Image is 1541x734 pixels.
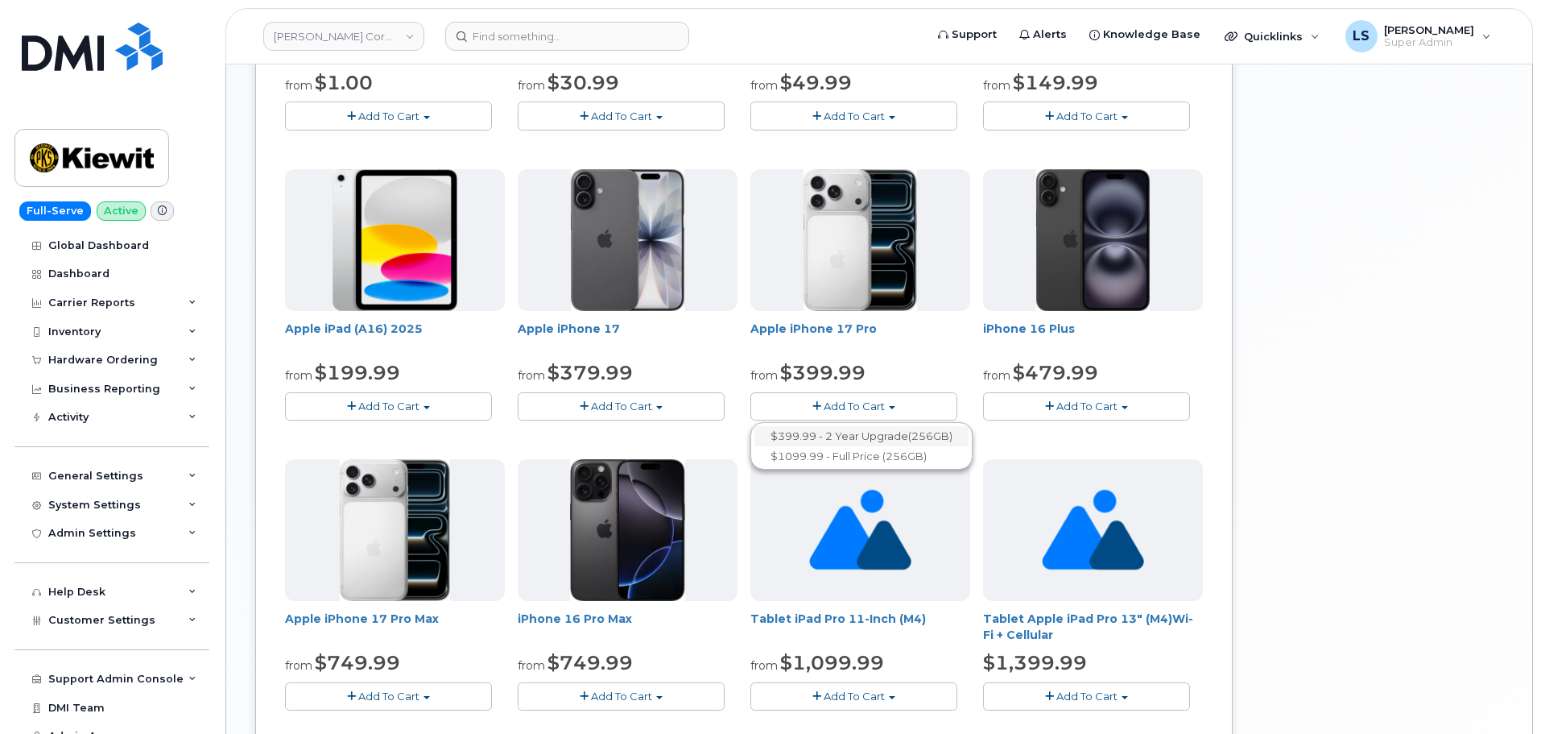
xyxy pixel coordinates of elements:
[750,78,778,93] small: from
[1013,361,1098,384] span: $479.99
[358,690,419,703] span: Add To Cart
[315,651,400,674] span: $749.99
[547,71,619,94] span: $30.99
[518,658,545,673] small: from
[1213,20,1331,52] div: Quicklinks
[591,110,652,122] span: Add To Cart
[983,78,1010,93] small: from
[333,169,457,311] img: ipad_11.png
[750,682,957,711] button: Add To Cart
[1056,110,1118,122] span: Add To Cart
[750,612,926,626] a: Tablet iPad Pro 11-Inch (M4)
[1008,19,1078,51] a: Alerts
[927,19,1008,51] a: Support
[1013,71,1098,94] span: $149.99
[780,361,866,384] span: $399.99
[547,651,633,674] span: $749.99
[263,22,424,51] a: Kiewit Corporation
[1384,36,1474,49] span: Super Admin
[1056,690,1118,703] span: Add To Cart
[983,392,1190,421] button: Add To Cart
[750,321,970,353] div: Apple iPhone 17 Pro
[804,169,918,311] img: iphone_17_pro.png
[983,321,1075,336] a: iPhone 16 Plus
[518,392,725,421] button: Add To Cart
[983,321,1203,353] div: iPhone 16 Plus
[983,612,1193,642] a: Tablet Apple iPad Pro 13" (M4)Wi-Fi + Cellular
[983,611,1203,643] div: Tablet Apple iPad Pro 13" (M4)Wi-Fi + Cellular
[750,611,970,643] div: Tablet iPad Pro 11-Inch (M4)
[340,459,449,601] img: iphone_17_pro_max.png
[983,682,1190,711] button: Add To Cart
[570,459,684,601] img: iphone_16_pro.png
[518,321,737,353] div: Apple iPhone 17
[285,321,505,353] div: Apple iPad (A16) 2025
[518,368,545,383] small: from
[518,612,632,626] a: iPhone 16 Pro Max
[285,321,423,336] a: Apple iPad (A16) 2025
[983,368,1010,383] small: from
[824,400,885,413] span: Add To Cart
[518,611,737,643] div: iPhone 16 Pro Max
[315,71,373,94] span: $1.00
[750,321,877,336] a: Apple iPhone 17 Pro
[547,361,633,384] span: $379.99
[315,361,400,384] span: $199.99
[1033,27,1067,43] span: Alerts
[1353,27,1370,46] span: LS
[983,651,1087,674] span: $1,399.99
[285,611,505,643] div: Apple iPhone 17 Pro Max
[952,27,997,43] span: Support
[445,22,689,51] input: Find something...
[358,400,419,413] span: Add To Cart
[285,658,312,673] small: from
[591,400,652,413] span: Add To Cart
[1244,30,1303,43] span: Quicklinks
[754,446,969,467] a: $1099.99 - Full Price (256GB)
[571,169,684,311] img: iphone_17.jpg
[591,690,652,703] span: Add To Cart
[518,102,725,130] button: Add To Cart
[518,78,545,93] small: from
[285,102,492,130] button: Add To Cart
[1036,169,1150,311] img: iphone_16_plus.png
[780,651,884,674] span: $1,099.99
[824,110,885,122] span: Add To Cart
[358,110,419,122] span: Add To Cart
[1384,23,1474,36] span: [PERSON_NAME]
[285,682,492,711] button: Add To Cart
[750,392,957,421] button: Add To Cart
[1103,27,1200,43] span: Knowledge Base
[780,71,852,94] span: $49.99
[754,426,969,446] a: $399.99 - 2 Year Upgrade(256GB)
[285,368,312,383] small: from
[518,682,725,711] button: Add To Cart
[1471,664,1529,722] iframe: Messenger Launcher
[1334,20,1502,52] div: Luke Schroeder
[285,612,439,626] a: Apple iPhone 17 Pro Max
[809,459,911,601] img: no_image_found-2caef05468ed5679b831cfe6fc140e25e0c280774317ffc20a367ab7fd17291e.png
[824,690,885,703] span: Add To Cart
[750,658,778,673] small: from
[750,368,778,383] small: from
[1056,400,1118,413] span: Add To Cart
[285,78,312,93] small: from
[750,102,957,130] button: Add To Cart
[518,321,620,336] a: Apple iPhone 17
[983,102,1190,130] button: Add To Cart
[1078,19,1212,51] a: Knowledge Base
[1042,459,1144,601] img: no_image_found-2caef05468ed5679b831cfe6fc140e25e0c280774317ffc20a367ab7fd17291e.png
[285,392,492,421] button: Add To Cart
